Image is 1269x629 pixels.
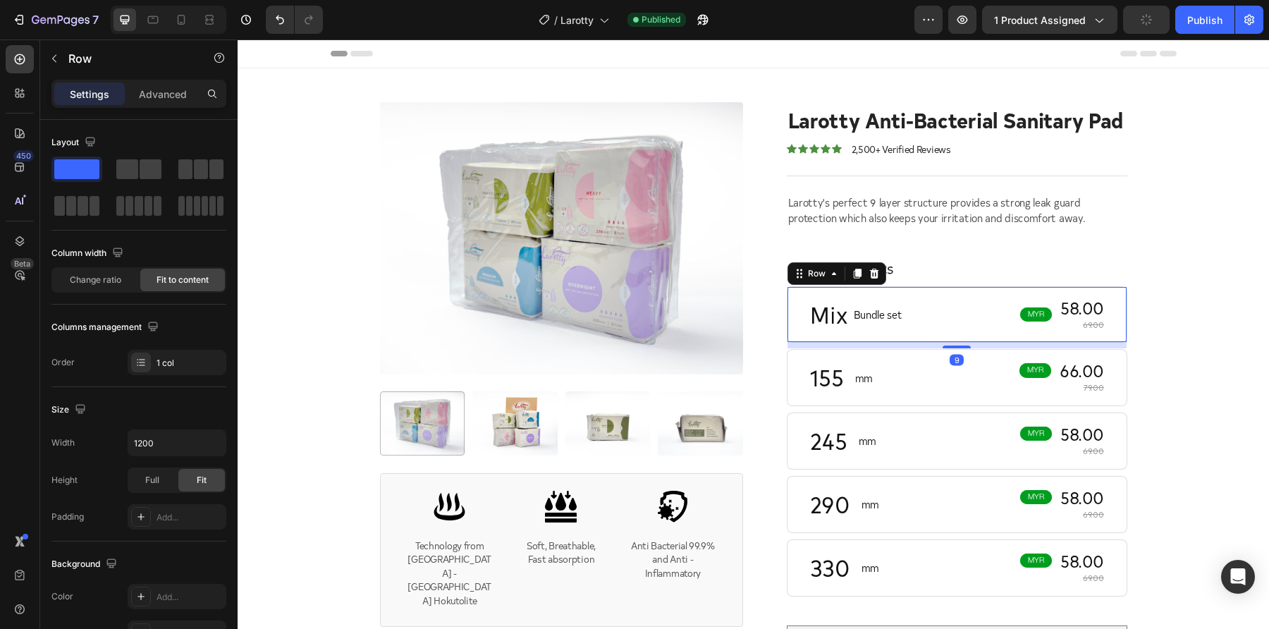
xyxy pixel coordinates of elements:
[616,267,665,283] p: Bundle set
[994,13,1086,28] span: 1 product assigned
[554,13,558,28] span: /
[845,532,866,544] s: 69.00
[51,436,75,449] div: Width
[197,474,207,487] span: Fit
[157,274,209,286] span: Fit to content
[51,474,78,487] div: Height
[784,389,813,400] p: MYR
[51,133,99,152] div: Layout
[846,342,866,353] s: 79.00
[845,279,866,291] s: 69.00
[624,520,642,537] p: mm
[51,401,89,420] div: Size
[571,322,608,355] h2: 155
[238,39,1269,629] iframe: Design area
[571,385,611,418] h2: 245
[549,218,890,239] h2: Choose Your Sets
[624,457,642,473] p: mm
[157,591,223,604] div: Add...
[571,448,614,482] h2: 290
[70,87,109,102] p: Settings
[784,270,813,281] p: MYR
[784,453,813,463] p: MYR
[783,326,812,336] p: MYR
[51,511,84,523] div: Padding
[712,314,726,326] div: 9
[391,499,479,541] p: Anti Bacterial 99.9% and Anti - Inflammatory
[642,13,680,26] span: Published
[68,50,188,67] p: Row
[571,259,611,292] h2: Mix
[723,405,866,417] p: 69.00
[51,356,75,369] div: Order
[11,258,34,269] div: Beta
[823,513,866,530] p: 58.00
[92,11,99,28] p: 7
[982,6,1117,34] button: 1 product assigned
[51,555,120,574] div: Background
[823,449,866,466] p: 58.00
[1221,560,1255,594] div: Open Intercom Messenger
[280,499,367,527] p: Soft, Breathable, Fast absorption
[266,6,323,34] div: Undo/Redo
[823,259,866,276] p: 58.00
[51,590,73,603] div: Color
[784,516,813,527] p: MYR
[618,331,635,347] p: mm
[157,511,223,524] div: Add...
[845,469,866,480] s: 69.00
[51,318,161,337] div: Columns management
[1187,13,1222,28] div: Publish
[823,386,866,403] p: 58.00
[157,357,223,370] div: 1 col
[560,13,594,28] span: Larotty
[51,244,126,263] div: Column width
[6,6,105,34] button: 7
[1175,6,1234,34] button: Publish
[70,274,121,286] span: Change ratio
[571,512,614,545] h2: 330
[621,393,639,410] p: mm
[549,63,890,97] h1: Larotty Anti-Bacterial Sanitary Pad
[568,228,591,240] div: Row
[614,103,713,117] p: 2,500+ Verified Reviews
[13,150,34,161] div: 450
[822,322,866,339] p: 66.00
[145,474,159,487] span: Full
[128,430,226,456] input: Auto
[551,155,888,187] p: Larotty's perfect 9 layer structure provides a strong leak guard protection which also keeps your...
[139,87,187,102] p: Advanced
